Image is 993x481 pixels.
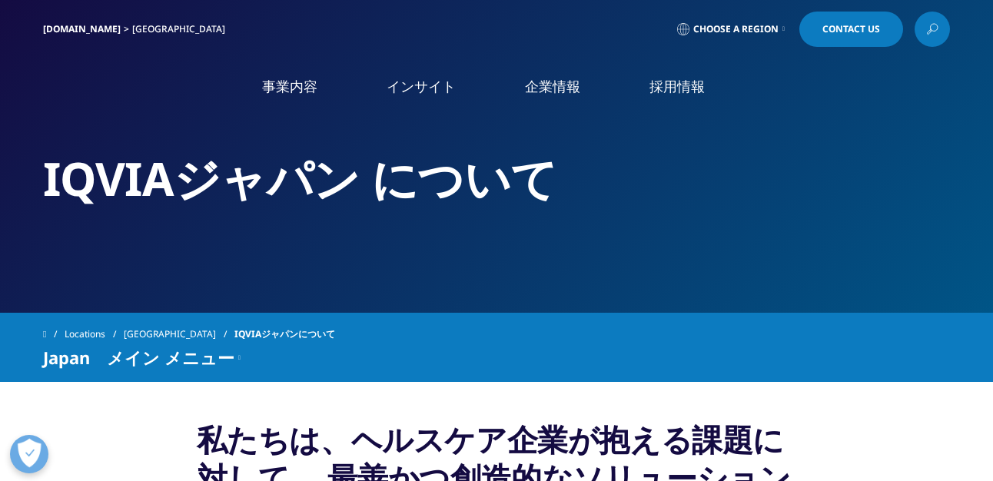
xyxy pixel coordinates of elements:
[124,320,234,348] a: [GEOGRAPHIC_DATA]
[649,77,705,96] a: 採用情報
[799,12,903,47] a: Contact Us
[234,320,335,348] span: IQVIAジャパンについて
[387,77,456,96] a: インサイト
[262,77,317,96] a: 事業内容
[43,150,950,207] h2: IQVIAジャパン について
[10,435,48,473] button: 優先設定センターを開く
[822,25,880,34] span: Contact Us
[43,22,121,35] a: [DOMAIN_NAME]
[693,23,779,35] span: Choose a Region
[43,348,234,367] span: Japan メイン メニュー
[132,23,231,35] div: [GEOGRAPHIC_DATA]
[172,54,950,127] nav: Primary
[65,320,124,348] a: Locations
[525,77,580,96] a: 企業情報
